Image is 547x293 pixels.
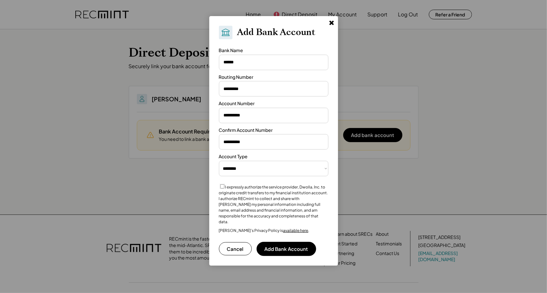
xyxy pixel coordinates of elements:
div: Account Number [219,100,255,107]
div: Bank Name [219,47,243,54]
a: available here [283,228,308,233]
label: I expressly authorize the service provider, Dwolla, Inc. to originate credit transfers to my fina... [219,185,328,224]
button: Cancel [219,242,252,255]
button: Add Bank Account [257,242,316,256]
div: Confirm Account Number [219,127,273,133]
div: Account Type [219,153,248,160]
div: [PERSON_NAME]’s Privacy Policy is . [219,228,309,233]
h2: Add Bank Account [237,27,316,38]
div: Routing Number [219,74,254,80]
img: Bank.svg [221,28,231,37]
